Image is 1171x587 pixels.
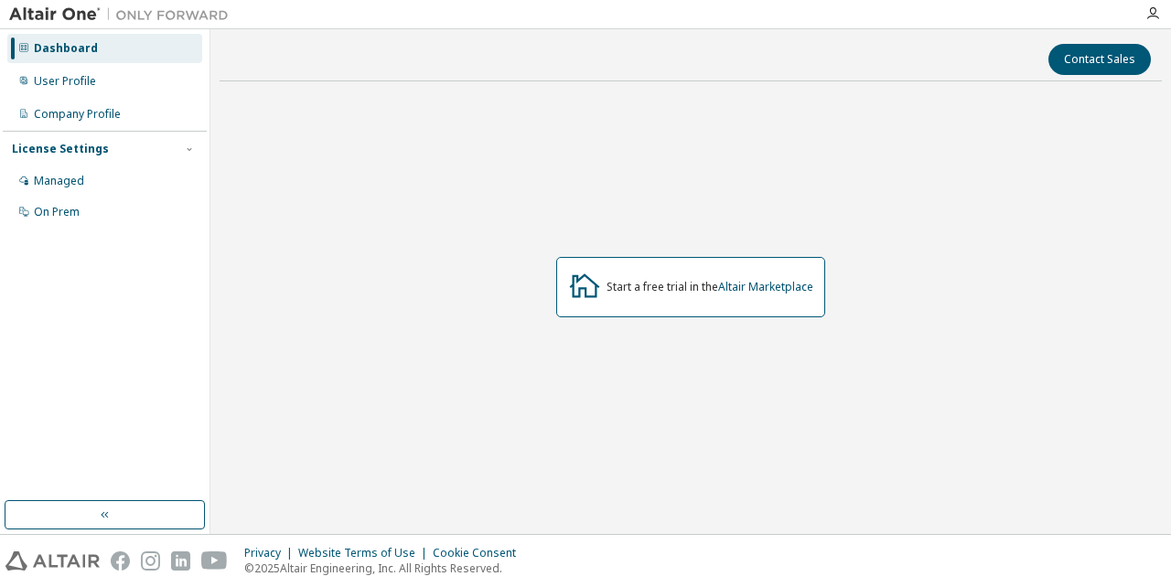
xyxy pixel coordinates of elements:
[433,546,527,560] div: Cookie Consent
[244,560,527,576] p: © 2025 Altair Engineering, Inc. All Rights Reserved.
[34,205,80,219] div: On Prem
[244,546,298,560] div: Privacy
[171,551,190,571] img: linkedin.svg
[34,41,98,56] div: Dashboard
[34,107,121,122] div: Company Profile
[34,174,84,188] div: Managed
[111,551,130,571] img: facebook.svg
[298,546,433,560] div: Website Terms of Use
[9,5,238,24] img: Altair One
[141,551,160,571] img: instagram.svg
[12,142,109,156] div: License Settings
[34,74,96,89] div: User Profile
[607,280,813,294] div: Start a free trial in the
[5,551,100,571] img: altair_logo.svg
[718,279,813,294] a: Altair Marketplace
[201,551,228,571] img: youtube.svg
[1048,44,1151,75] button: Contact Sales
